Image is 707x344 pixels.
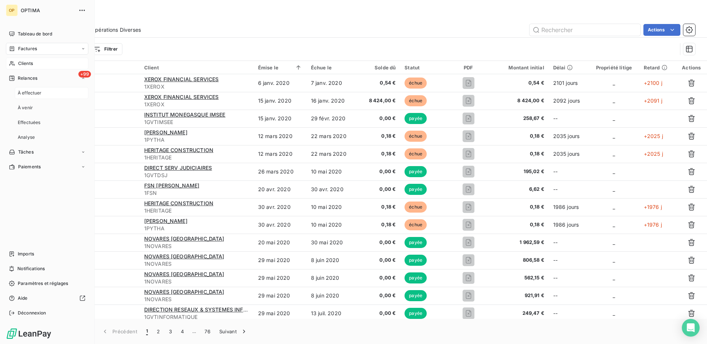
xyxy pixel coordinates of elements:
td: 29 févr. 2020 [307,110,356,127]
span: 1NOVARES [144,296,249,303]
td: 16 janv. 2020 [307,92,356,110]
span: À effectuer [18,90,42,96]
span: _ [613,204,615,210]
td: 30 avr. 2020 [254,216,307,234]
span: 0,00 € [361,257,396,264]
span: 8 424,00 € [361,97,396,104]
td: 12 mars 2020 [254,145,307,163]
span: 258,67 € [493,115,544,122]
td: 12 mars 2020 [254,127,307,145]
span: _ [613,292,615,299]
td: 8 juin 2020 [307,269,356,287]
span: 0,00 € [361,310,396,317]
td: 29 mai 2020 [254,287,307,305]
span: 1NOVARES [144,242,249,250]
span: échue [405,202,427,213]
span: 1HERITAGE [144,154,249,161]
td: -- [549,234,589,251]
td: 2101 jours [549,74,589,92]
td: -- [549,251,589,269]
span: Tâches [18,149,34,155]
td: 2092 jours [549,92,589,110]
span: 806,58 € [493,257,544,264]
span: _ [613,186,615,192]
button: 76 [200,324,215,339]
span: _ [613,239,615,245]
td: 30 avr. 2020 [254,198,307,216]
span: XEROX FINANCIAL SERVICES [144,94,219,100]
span: échue [405,219,427,230]
span: _ [613,80,615,86]
div: Client [144,65,249,70]
span: _ [613,115,615,121]
td: -- [549,269,589,287]
span: payée [405,166,427,177]
span: 1 [146,328,148,335]
span: _ [613,257,615,263]
span: 8 424,00 € [493,97,544,104]
div: Émise le [258,65,302,70]
span: Paiements [18,164,41,170]
div: Délai [553,65,584,70]
td: -- [549,163,589,180]
button: 4 [176,324,188,339]
span: _ [613,97,615,104]
td: 13 juil. 2020 [307,305,356,322]
button: 1 [142,324,152,339]
span: 1NOVARES [144,278,249,285]
span: 0,00 € [361,168,396,175]
span: +2025 j [644,151,663,157]
input: Rechercher [530,24,640,36]
td: -- [549,180,589,198]
span: NOVARES [GEOGRAPHIC_DATA] [144,271,224,277]
div: PDF [453,65,484,70]
span: 921,91 € [493,292,544,299]
span: FSN [PERSON_NAME] [144,182,200,189]
span: +1976 j [644,204,662,210]
div: Actions [680,65,703,70]
div: Solde dû [361,65,396,70]
div: Propriété litige [593,65,635,70]
td: -- [549,110,589,127]
span: INSTITUT MONEGASQUE IMSEE [144,111,226,118]
span: 0,18 € [361,221,396,228]
span: 1 962,59 € [493,239,544,246]
span: 1XEROX [144,83,249,90]
div: OP [6,4,18,16]
td: 8 juin 2020 [307,287,356,305]
span: payée [405,237,427,248]
span: 0,18 € [493,150,544,158]
span: 1GVTINFORMATIQUE [144,313,249,321]
span: échue [405,95,427,106]
div: Open Intercom Messenger [682,319,700,337]
div: Retard [644,65,672,70]
td: 6 janv. 2020 [254,74,307,92]
div: Montant initial [493,65,544,70]
span: Analyse [18,134,35,141]
span: Tableau de bord [18,31,52,37]
span: Notifications [17,265,45,272]
td: 22 mars 2020 [307,127,356,145]
span: HERITAGE CONSTRUCTION [144,200,213,206]
span: payée [405,272,427,283]
td: 2035 jours [549,127,589,145]
td: 1986 jours [549,198,589,216]
button: Filtrer [88,43,122,55]
span: _ [613,168,615,175]
span: 1GVTDSJ [144,172,249,179]
span: Factures [18,45,37,52]
td: 7 janv. 2020 [307,74,356,92]
span: 0,00 € [361,274,396,282]
span: 1PYTHA [144,225,249,232]
td: 10 mai 2020 [307,216,356,234]
span: 195,02 € [493,168,544,175]
td: 15 janv. 2020 [254,110,307,127]
span: … [188,326,200,337]
td: 10 mai 2020 [307,198,356,216]
span: _ [613,275,615,281]
td: -- [549,305,589,322]
span: payée [405,184,427,195]
img: Logo LeanPay [6,328,52,340]
span: payée [405,308,427,319]
span: Déconnexion [18,310,46,316]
